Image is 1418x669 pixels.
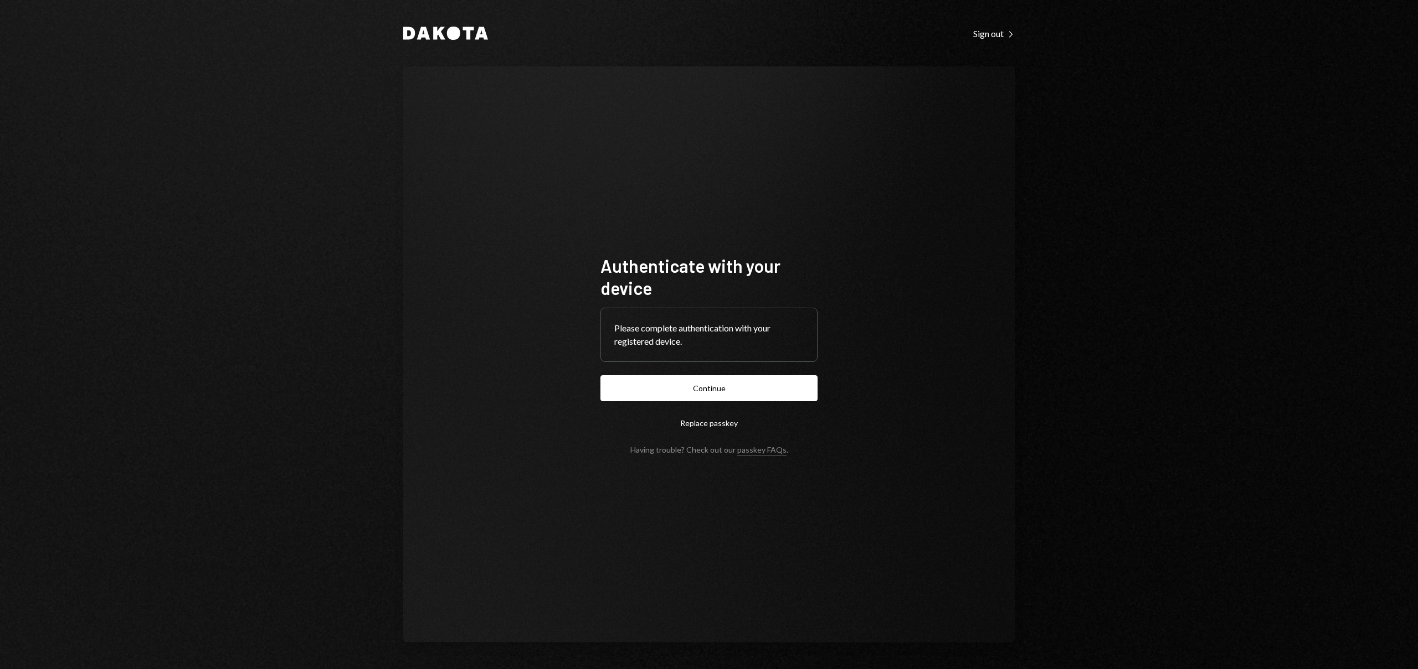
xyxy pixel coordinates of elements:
div: Having trouble? Check out our . [630,445,788,454]
button: Replace passkey [600,410,818,436]
div: Please complete authentication with your registered device. [614,321,804,348]
button: Continue [600,375,818,401]
div: Sign out [973,28,1015,39]
a: passkey FAQs [737,445,787,455]
h1: Authenticate with your device [600,255,818,299]
a: Sign out [973,27,1015,39]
